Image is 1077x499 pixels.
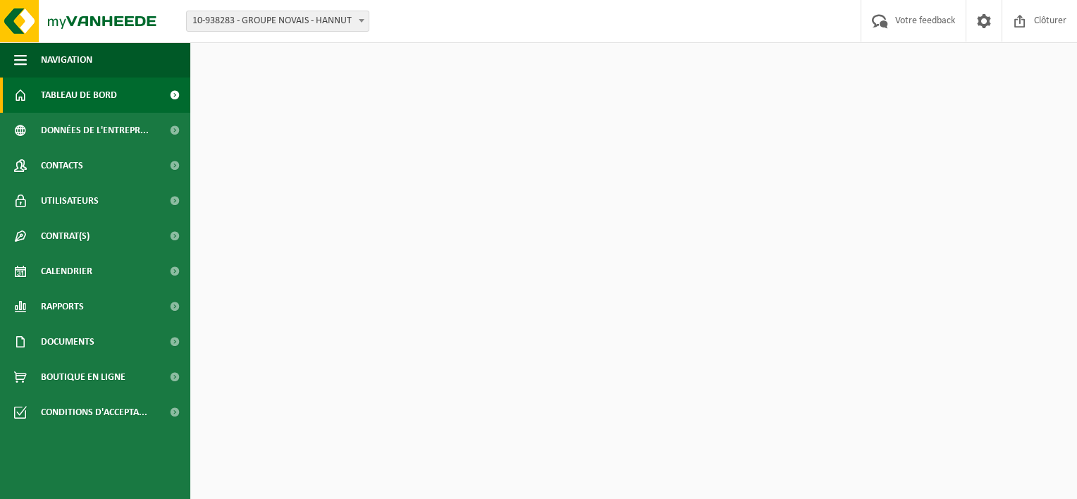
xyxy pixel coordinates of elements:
span: Tableau de bord [41,78,117,113]
span: Contrat(s) [41,218,90,254]
span: 10-938283 - GROUPE NOVAIS - HANNUT [187,11,369,31]
span: 10-938283 - GROUPE NOVAIS - HANNUT [186,11,369,32]
span: Documents [41,324,94,359]
span: Calendrier [41,254,92,289]
span: Utilisateurs [41,183,99,218]
span: Conditions d'accepta... [41,395,147,430]
span: Navigation [41,42,92,78]
span: Rapports [41,289,84,324]
span: Contacts [41,148,83,183]
span: Données de l'entrepr... [41,113,149,148]
span: Boutique en ligne [41,359,125,395]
